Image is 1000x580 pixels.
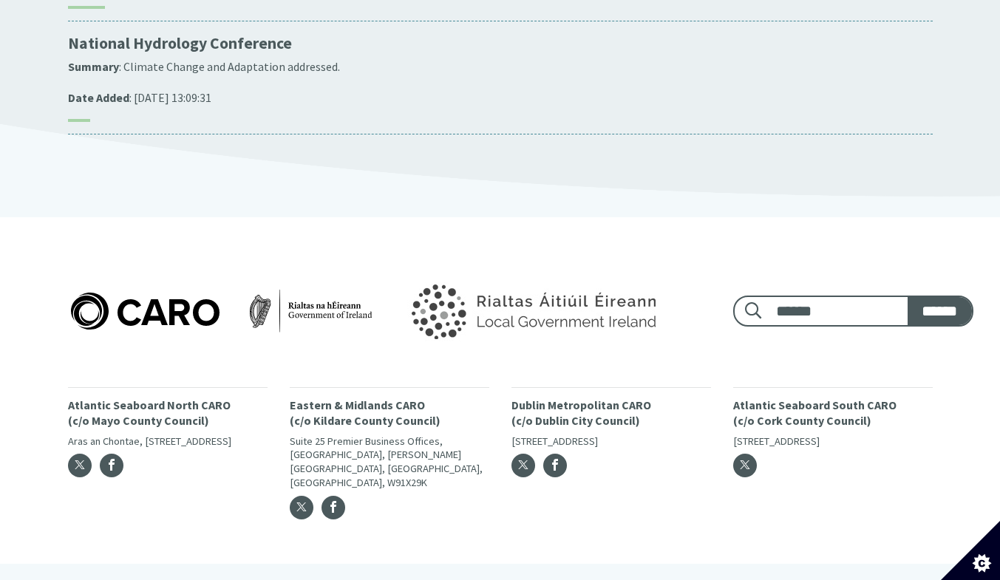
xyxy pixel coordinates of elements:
strong: Date Added [68,90,129,105]
p: Eastern & Midlands CARO (c/o Kildare County Council) [290,398,489,429]
p: [STREET_ADDRESS] [511,434,711,448]
a: Twitter [68,454,92,477]
a: Twitter [733,454,757,477]
p: : Climate Change and Adaptation addressed. [68,58,933,77]
p: Aras an Chontae, [STREET_ADDRESS] [68,434,268,448]
p: : [DATE] 13:09:31 [68,89,933,108]
a: Twitter [511,454,535,477]
a: Facebook [543,454,567,477]
p: [STREET_ADDRESS] [733,434,933,448]
p: Atlantic Seaboard South CARO (c/o Cork County Council) [733,398,933,429]
a: Facebook [100,454,123,477]
p: Atlantic Seaboard North CARO (c/o Mayo County Council) [68,398,268,429]
p: Suite 25 Premier Business Offices, [GEOGRAPHIC_DATA], [PERSON_NAME][GEOGRAPHIC_DATA], [GEOGRAPHIC... [290,434,489,490]
img: Government of Ireland logo [378,265,685,358]
a: National Hydrology Conference Summary: Climate Change and Adaptation addressed. Date Added: [DATE... [68,33,933,122]
p: National Hydrology Conference [68,33,933,54]
a: Facebook [322,496,345,519]
img: Caro logo [68,290,375,332]
button: Set cookie preferences [941,521,1000,580]
strong: Summary [68,59,119,74]
p: Dublin Metropolitan CARO (c/o Dublin City Council) [511,398,711,429]
a: Twitter [290,496,313,519]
